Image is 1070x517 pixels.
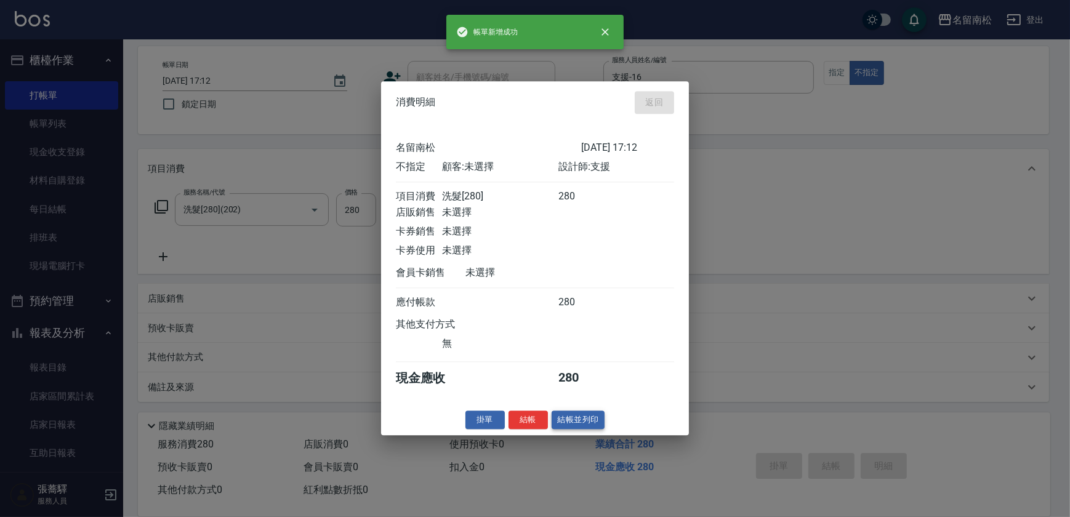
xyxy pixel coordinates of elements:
span: 帳單新增成功 [456,26,518,38]
div: 無 [442,337,558,350]
div: 卡券使用 [396,244,442,257]
div: 洗髮[280] [442,190,558,203]
div: 設計師: 支援 [558,161,674,174]
button: close [592,18,619,46]
div: 未選擇 [465,267,581,279]
div: 顧客: 未選擇 [442,161,558,174]
button: 結帳 [509,411,548,430]
div: 280 [558,370,605,387]
div: 卡券銷售 [396,225,442,238]
div: 應付帳款 [396,296,442,309]
div: 未選擇 [442,225,558,238]
div: 280 [558,296,605,309]
div: 不指定 [396,161,442,174]
div: 未選擇 [442,206,558,219]
div: 未選擇 [442,244,558,257]
button: 掛單 [465,411,505,430]
div: 店販銷售 [396,206,442,219]
div: 會員卡銷售 [396,267,465,279]
button: 結帳並列印 [552,411,605,430]
div: [DATE] 17:12 [581,142,674,154]
div: 項目消費 [396,190,442,203]
div: 名留南松 [396,142,581,154]
div: 280 [558,190,605,203]
div: 其他支付方式 [396,318,489,331]
div: 現金應收 [396,370,465,387]
span: 消費明細 [396,97,435,109]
